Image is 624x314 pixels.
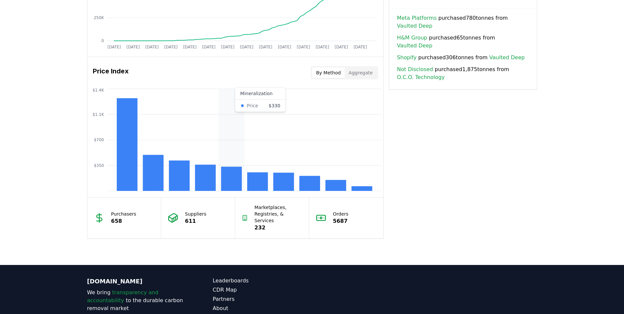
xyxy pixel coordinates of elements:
[397,14,437,22] a: Meta Platforms
[87,289,159,303] span: transparency and accountability
[221,45,235,49] tspan: [DATE]
[397,42,433,50] a: Vaulted Deep
[333,211,348,217] p: Orders
[183,45,196,49] tspan: [DATE]
[94,138,104,142] tspan: $700
[397,65,529,81] span: purchased 1,875 tonnes from
[335,45,348,49] tspan: [DATE]
[397,34,427,42] a: H&M Group
[185,211,206,217] p: Suppliers
[259,45,272,49] tspan: [DATE]
[397,73,445,81] a: O.C.O. Technology
[94,163,104,168] tspan: $350
[353,45,367,49] tspan: [DATE]
[240,45,253,49] tspan: [DATE]
[397,14,529,30] span: purchased 780 tonnes from
[111,217,137,225] p: 658
[213,277,312,285] a: Leaderboards
[489,54,525,62] a: Vaulted Deep
[397,65,433,73] a: Not Disclosed
[92,88,104,92] tspan: $1.4K
[397,54,525,62] span: purchased 306 tonnes from
[94,15,104,20] tspan: 250K
[107,45,121,49] tspan: [DATE]
[213,286,312,294] a: CDR Map
[297,45,310,49] tspan: [DATE]
[397,34,529,50] span: purchased 65 tonnes from
[164,45,178,49] tspan: [DATE]
[145,45,159,49] tspan: [DATE]
[87,277,187,286] p: [DOMAIN_NAME]
[333,217,348,225] p: 5687
[255,204,303,224] p: Marketplaces, Registries, & Services
[93,66,129,79] h3: Price Index
[213,295,312,303] a: Partners
[345,67,377,78] button: Aggregate
[213,304,312,312] a: About
[255,224,303,232] p: 232
[87,289,187,312] p: We bring to the durable carbon removal market
[397,22,433,30] a: Vaulted Deep
[92,112,104,117] tspan: $1.1K
[312,67,345,78] button: By Method
[101,39,104,43] tspan: 0
[185,217,206,225] p: 611
[202,45,215,49] tspan: [DATE]
[126,45,140,49] tspan: [DATE]
[278,45,291,49] tspan: [DATE]
[397,54,417,62] a: Shopify
[315,45,329,49] tspan: [DATE]
[111,211,137,217] p: Purchasers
